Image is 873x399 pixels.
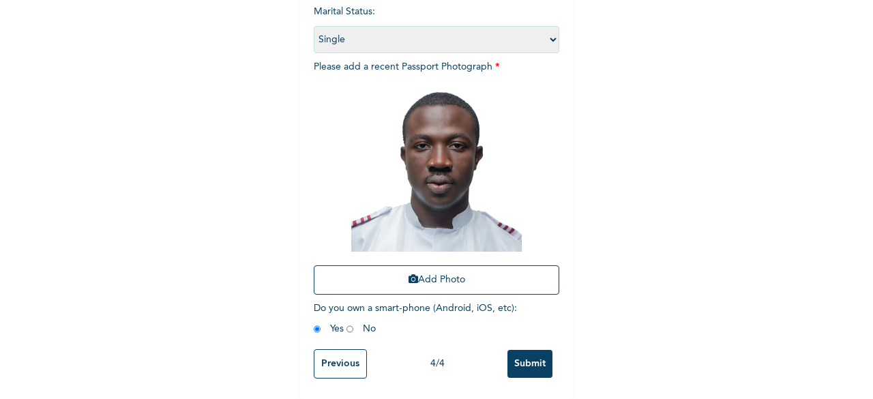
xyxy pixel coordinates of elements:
[314,304,517,334] span: Do you own a smart-phone (Android, iOS, etc) : Yes No
[314,62,559,301] span: Please add a recent Passport Photograph
[507,350,552,378] input: Submit
[314,265,559,295] button: Add Photo
[314,349,367,379] input: Previous
[351,81,522,252] img: Crop
[367,357,507,371] div: 4 / 4
[314,7,559,44] span: Marital Status :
